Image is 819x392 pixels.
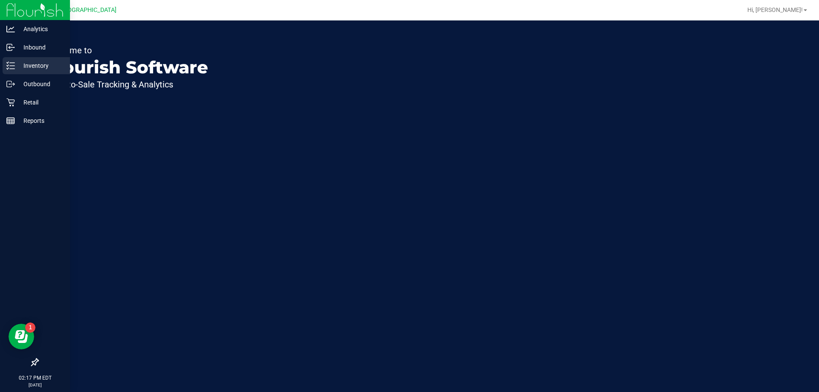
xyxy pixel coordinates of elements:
p: Flourish Software [46,59,208,76]
inline-svg: Inbound [6,43,15,52]
p: Seed-to-Sale Tracking & Analytics [46,80,208,89]
p: [DATE] [4,382,66,388]
p: Welcome to [46,46,208,55]
span: Hi, [PERSON_NAME]! [747,6,803,13]
p: Outbound [15,79,66,89]
inline-svg: Analytics [6,25,15,33]
p: Retail [15,97,66,107]
p: Inventory [15,61,66,71]
inline-svg: Inventory [6,61,15,70]
inline-svg: Reports [6,116,15,125]
p: Analytics [15,24,66,34]
p: Reports [15,116,66,126]
span: [GEOGRAPHIC_DATA] [58,6,116,14]
p: Inbound [15,42,66,52]
iframe: Resource center [9,324,34,349]
p: 02:17 PM EDT [4,374,66,382]
inline-svg: Outbound [6,80,15,88]
iframe: Resource center unread badge [25,322,35,333]
inline-svg: Retail [6,98,15,107]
